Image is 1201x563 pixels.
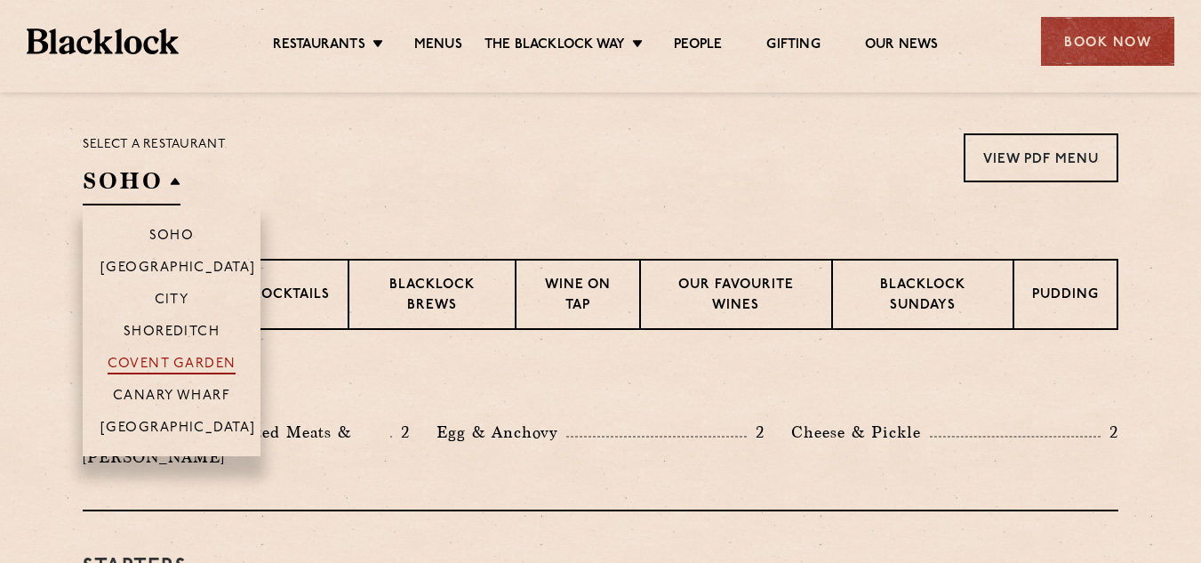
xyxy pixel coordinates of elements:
p: Canary Wharf [113,389,230,406]
a: People [674,36,722,56]
p: Blacklock Sundays [851,276,995,318]
p: City [155,293,189,310]
div: Book Now [1041,17,1174,66]
a: Gifting [766,36,820,56]
p: Blacklock Brews [367,276,497,318]
p: [GEOGRAPHIC_DATA] [100,261,256,278]
p: Egg & Anchovy [436,420,566,445]
h2: SOHO [83,165,180,205]
a: Menus [414,36,462,56]
p: Our favourite wines [659,276,813,318]
a: Our News [865,36,939,56]
p: Shoreditch [124,325,220,342]
p: 2 [1101,421,1118,444]
p: Pudding [1032,286,1099,308]
p: Cocktails [251,286,330,308]
p: Cheese & Pickle [791,420,930,445]
p: Soho [149,229,195,246]
img: BL_Textured_Logo-footer-cropped.svg [27,28,179,54]
p: Select a restaurant [83,133,226,157]
p: [GEOGRAPHIC_DATA] [100,421,256,438]
a: Restaurants [273,36,365,56]
a: View PDF Menu [964,133,1118,182]
h3: Pre Chop Bites [83,374,1118,398]
p: 2 [392,421,410,444]
p: Covent Garden [108,357,236,374]
p: Wine on Tap [534,276,621,318]
p: 2 [747,421,765,444]
a: The Blacklock Way [484,36,625,56]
